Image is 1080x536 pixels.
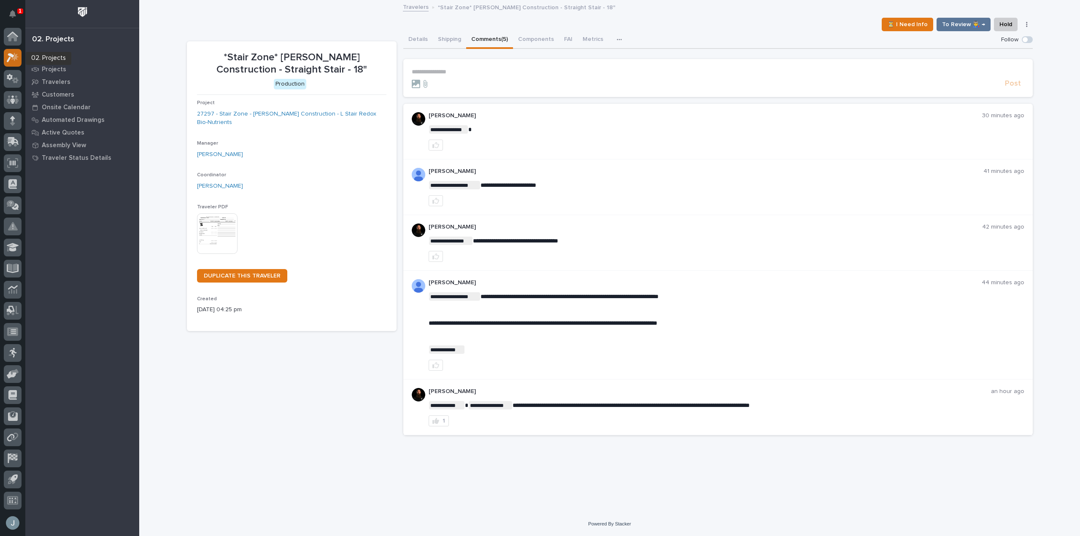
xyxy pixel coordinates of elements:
span: DUPLICATE THIS TRAVELER [204,273,281,279]
a: 27297 - Stair Zone - [PERSON_NAME] Construction - L Stair Redox Bio-Nutrients [197,110,386,127]
p: [PERSON_NAME] [429,279,982,286]
p: [PERSON_NAME] [429,168,983,175]
span: Created [197,296,217,302]
p: Traveler Status Details [42,154,111,162]
span: Post [1005,79,1021,89]
button: Shipping [433,31,466,49]
button: ⏳ I Need Info [882,18,933,31]
div: Notifications1 [11,10,22,24]
div: Production [274,79,306,89]
p: My Work [42,53,67,61]
button: Details [403,31,433,49]
button: like this post [429,360,443,371]
p: Automated Drawings [42,116,105,124]
p: *Stair Zone* [PERSON_NAME] Construction - Straight Stair - 18" [438,2,616,11]
a: DUPLICATE THIS TRAVELER [197,269,287,283]
img: Workspace Logo [75,4,90,20]
p: 1 [19,8,22,14]
button: Hold [994,18,1018,31]
div: 02. Projects [32,35,74,44]
button: like this post [429,195,443,206]
button: To Review 👨‍🏭 → [937,18,991,31]
p: an hour ago [991,388,1024,395]
span: Traveler PDF [197,205,228,210]
button: Post [1002,79,1024,89]
button: Comments (5) [466,31,513,49]
span: To Review 👨‍🏭 → [942,19,985,30]
button: like this post [429,140,443,151]
button: 1 [429,415,449,426]
p: Travelers [42,78,70,86]
span: Manager [197,141,218,146]
span: Project [197,100,215,105]
a: Travelers [403,2,429,11]
div: 1 [443,418,445,424]
p: 44 minutes ago [982,279,1024,286]
img: AOh14Gijbd6eejXF32J59GfCOuyvh5OjNDKoIp8XuOuX=s96-c [412,168,425,181]
a: Automated Drawings [25,113,139,126]
img: AOh14Gijbd6eejXF32J59GfCOuyvh5OjNDKoIp8XuOuX=s96-c [412,279,425,293]
a: Traveler Status Details [25,151,139,164]
span: Hold [999,19,1012,30]
a: Active Quotes [25,126,139,139]
a: Onsite Calendar [25,101,139,113]
p: Onsite Calendar [42,104,91,111]
a: Assembly View [25,139,139,151]
a: Customers [25,88,139,101]
img: zmKUmRVDQjmBLfnAs97p [412,112,425,126]
span: Coordinator [197,172,226,178]
p: Assembly View [42,142,86,149]
button: Components [513,31,559,49]
p: 30 minutes ago [982,112,1024,119]
button: FAI [559,31,578,49]
p: *Stair Zone* [PERSON_NAME] Construction - Straight Stair - 18" [197,51,386,76]
a: Travelers [25,75,139,88]
a: [PERSON_NAME] [197,182,243,191]
p: [PERSON_NAME] [429,112,982,119]
p: 41 minutes ago [983,168,1024,175]
img: zmKUmRVDQjmBLfnAs97p [412,224,425,237]
button: users-avatar [4,514,22,532]
button: Notifications [4,5,22,23]
button: Metrics [578,31,608,49]
p: [DATE] 04:25 pm [197,305,386,314]
a: [PERSON_NAME] [197,150,243,159]
span: ⏳ I Need Info [887,19,928,30]
p: Customers [42,91,74,99]
p: Projects [42,66,66,73]
p: Active Quotes [42,129,84,137]
a: Powered By Stacker [588,521,631,526]
a: Projects [25,63,139,75]
p: [PERSON_NAME] [429,388,991,395]
p: [PERSON_NAME] [429,224,982,231]
button: like this post [429,251,443,262]
a: My Work [25,50,139,63]
p: 42 minutes ago [982,224,1024,231]
p: Follow [1001,36,1018,43]
img: zmKUmRVDQjmBLfnAs97p [412,388,425,401]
